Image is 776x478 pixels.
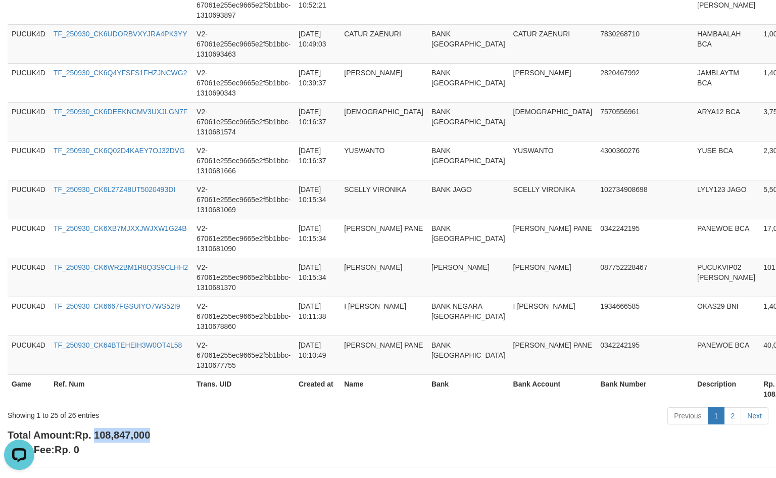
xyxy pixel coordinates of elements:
td: [DATE] 10:15:34 [295,180,340,219]
td: CATUR ZAENURI [340,24,427,63]
td: 0342242195 [596,219,693,258]
td: V2-67061e255ec9665e2f5b1bbc-1310681666 [192,141,295,180]
td: YUSE BCA [693,141,759,180]
b: Total Amount: [8,429,150,441]
td: 7570556961 [596,102,693,141]
td: OKAS29 BNI [693,297,759,336]
th: Ref. Num [50,374,192,403]
td: YUSWANTO [509,141,597,180]
td: PUCUK4D [8,258,50,297]
a: Next [741,407,768,424]
td: V2-67061e255ec9665e2f5b1bbc-1310677755 [192,336,295,374]
td: YUSWANTO [340,141,427,180]
td: [DATE] 10:11:38 [295,297,340,336]
td: HAMBAALAH BCA [693,24,759,63]
td: [DATE] 10:15:34 [295,219,340,258]
td: BANK [GEOGRAPHIC_DATA] [427,336,509,374]
span: Rp. 108,847,000 [75,429,150,441]
td: BANK [GEOGRAPHIC_DATA] [427,63,509,102]
th: Game [8,374,50,403]
td: PUCUK4D [8,24,50,63]
td: BANK NEGARA [GEOGRAPHIC_DATA] [427,297,509,336]
td: PUCUK4D [8,336,50,374]
td: 1934666585 [596,297,693,336]
a: TF_250930_CK6UDORBVXYJRA4PK3YY [54,30,187,38]
td: BANK JAGO [427,180,509,219]
td: BANK [GEOGRAPHIC_DATA] [427,141,509,180]
td: V2-67061e255ec9665e2f5b1bbc-1310681370 [192,258,295,297]
td: PUCUK4D [8,219,50,258]
td: [DATE] 10:10:49 [295,336,340,374]
td: SCELLY VIRONIKA [509,180,597,219]
td: BANK [GEOGRAPHIC_DATA] [427,219,509,258]
td: I [PERSON_NAME] [340,297,427,336]
td: PANEWOE BCA [693,336,759,374]
td: CATUR ZAENURI [509,24,597,63]
td: [PERSON_NAME] [340,258,427,297]
a: TF_250930_CK64BTEHEIH3W0OT4L58 [54,341,182,349]
td: [PERSON_NAME] PANE [340,219,427,258]
td: [DEMOGRAPHIC_DATA] [509,102,597,141]
b: Total Fee: [8,444,79,455]
th: Bank [427,374,509,403]
td: [DATE] 10:16:37 [295,102,340,141]
a: TF_250930_CK6XB7MJXXJWJXW1G24B [54,224,187,232]
a: 2 [724,407,741,424]
th: Name [340,374,427,403]
div: Showing 1 to 25 of 26 entries [8,406,316,420]
button: Open LiveChat chat widget [4,4,34,34]
td: [PERSON_NAME] [427,258,509,297]
td: [PERSON_NAME] [509,63,597,102]
td: PUCUKVIP02 [PERSON_NAME] [693,258,759,297]
td: V2-67061e255ec9665e2f5b1bbc-1310690343 [192,63,295,102]
th: Trans. UID [192,374,295,403]
td: SCELLY VIRONIKA [340,180,427,219]
td: V2-67061e255ec9665e2f5b1bbc-1310678860 [192,297,295,336]
td: 7830268710 [596,24,693,63]
td: [DATE] 10:49:03 [295,24,340,63]
td: [DEMOGRAPHIC_DATA] [340,102,427,141]
td: PUCUK4D [8,180,50,219]
td: PUCUK4D [8,141,50,180]
td: [DATE] 10:39:37 [295,63,340,102]
td: ARYA12 BCA [693,102,759,141]
a: TF_250930_CK6DEEKNCMV3UXJLGN7F [54,108,187,116]
td: PUCUK4D [8,102,50,141]
td: [PERSON_NAME] PANE [509,219,597,258]
th: Description [693,374,759,403]
td: LYLY123 JAGO [693,180,759,219]
td: [DATE] 10:16:37 [295,141,340,180]
td: 087752228467 [596,258,693,297]
td: V2-67061e255ec9665e2f5b1bbc-1310681069 [192,180,295,219]
td: 102734908698 [596,180,693,219]
a: TF_250930_CK6Q4YFSFS1FHZJNCWG2 [54,69,187,77]
a: Previous [667,407,708,424]
td: [PERSON_NAME] [509,258,597,297]
a: TF_250930_CK6WR2BM1R8Q3S9CLHH2 [54,263,188,271]
a: TF_250930_CK6Q02D4KAEY7OJ32DVG [54,147,185,155]
th: Bank Number [596,374,693,403]
a: TF_250930_CK6667FGSUIYO7WS52I9 [54,302,180,310]
td: PUCUK4D [8,63,50,102]
td: 0342242195 [596,336,693,374]
td: I [PERSON_NAME] [509,297,597,336]
a: 1 [708,407,725,424]
td: V2-67061e255ec9665e2f5b1bbc-1310681574 [192,102,295,141]
td: JAMBLAYTM BCA [693,63,759,102]
td: [PERSON_NAME] PANE [340,336,427,374]
a: TF_250930_CK6L27Z48UT5020493DI [54,185,175,194]
td: BANK [GEOGRAPHIC_DATA] [427,24,509,63]
td: 4300360276 [596,141,693,180]
td: V2-67061e255ec9665e2f5b1bbc-1310681090 [192,219,295,258]
td: 2820467992 [596,63,693,102]
td: [PERSON_NAME] [340,63,427,102]
td: BANK [GEOGRAPHIC_DATA] [427,102,509,141]
td: PANEWOE BCA [693,219,759,258]
td: PUCUK4D [8,297,50,336]
th: Bank Account [509,374,597,403]
td: [DATE] 10:15:34 [295,258,340,297]
span: Rp. 0 [55,444,79,455]
th: Created at [295,374,340,403]
td: V2-67061e255ec9665e2f5b1bbc-1310693463 [192,24,295,63]
td: [PERSON_NAME] PANE [509,336,597,374]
